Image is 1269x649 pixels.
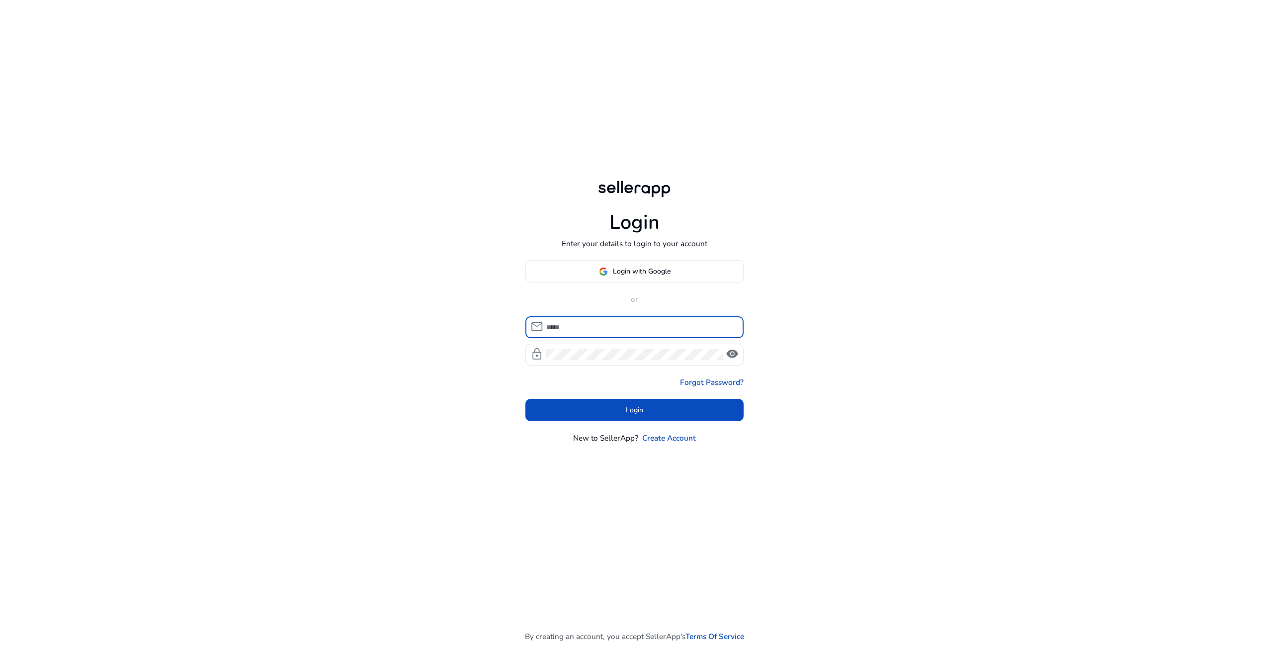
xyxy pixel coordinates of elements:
[562,238,707,249] p: Enter your details to login to your account
[626,405,643,415] span: Login
[525,293,744,305] p: or
[530,348,543,361] span: lock
[573,432,638,444] p: New to SellerApp?
[599,267,608,276] img: google-logo.svg
[685,631,744,642] a: Terms Of Service
[525,260,744,282] button: Login with Google
[613,266,671,277] span: Login with Google
[530,320,543,333] span: mail
[726,348,739,361] span: visibility
[609,211,660,235] h1: Login
[525,399,744,421] button: Login
[642,432,696,444] a: Create Account
[680,376,744,388] a: Forgot Password?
